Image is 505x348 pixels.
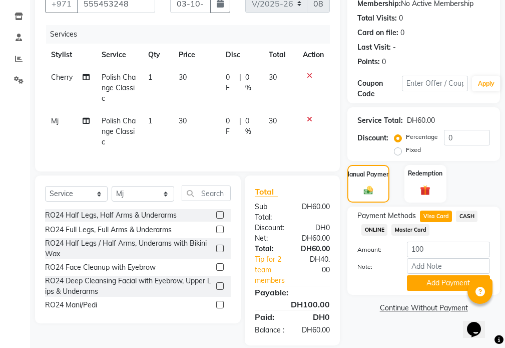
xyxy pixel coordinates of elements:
span: Payment Methods [357,211,416,221]
input: Amount [407,242,490,257]
div: Payable: [247,286,337,298]
div: Last Visit: [357,42,391,53]
button: Add Payment [407,275,490,291]
div: RO24 Face Cleanup with Eyebrow [45,262,156,273]
div: DH40.00 [300,254,337,286]
img: _cash.svg [361,185,376,196]
button: Apply [472,76,500,91]
div: RO24 Deep Cleansing Facial with Eyebrow, Upper Lips & Underarms [45,276,212,297]
input: Enter Offer / Coupon Code [402,76,468,91]
span: 0 F [226,72,235,93]
span: Total [255,187,278,197]
div: 0 [382,57,386,67]
img: _gift.svg [417,184,433,197]
div: Services [46,25,337,44]
div: RO24 Mani/Pedi [45,300,97,310]
div: Total: [247,244,292,254]
span: 1 [148,73,152,82]
span: 1 [148,116,152,125]
div: Points: [357,57,380,67]
div: DH0 [292,311,337,323]
span: Polish Change Classic [102,73,136,103]
span: 30 [269,116,277,125]
span: Cherry [51,73,73,82]
div: DH60.00 [292,244,337,254]
span: Mj [51,116,59,125]
div: RO24 Full Legs, Full Arms & Underarms [45,225,172,235]
span: Polish Change Classic [102,116,136,146]
div: 0 [400,28,404,38]
th: Qty [142,44,173,66]
div: Total Visits: [357,13,397,24]
div: Discount: [357,133,388,143]
span: 0 % [245,116,257,137]
a: Continue Without Payment [349,303,498,313]
input: Search or Scan [182,186,231,201]
div: Sub Total: [247,202,292,223]
div: DH60.00 [407,115,435,126]
span: ONLINE [361,224,387,236]
span: Visa Card [420,211,452,222]
span: CASH [456,211,477,222]
span: 30 [179,116,187,125]
div: - [393,42,396,53]
div: 0 [399,13,403,24]
th: Action [297,44,330,66]
label: Percentage [406,132,438,141]
span: 30 [179,73,187,82]
label: Fixed [406,145,421,154]
div: Service Total: [357,115,403,126]
th: Service [96,44,142,66]
th: Stylist [45,44,96,66]
div: Card on file: [357,28,398,38]
div: Net: [247,233,292,244]
div: DH60.00 [292,202,337,223]
div: RO24 Half Legs, Half Arms & Underarms [45,210,177,221]
span: 0 F [226,116,235,137]
div: Paid: [247,311,292,323]
span: | [239,116,241,137]
span: 0 % [245,72,257,93]
th: Disc [220,44,263,66]
iframe: chat widget [463,308,495,338]
span: 30 [269,73,277,82]
th: Price [173,44,220,66]
a: Tip for 2 team members [247,254,300,286]
span: | [239,72,241,93]
label: Redemption [408,169,442,178]
div: Coupon Code [357,78,401,99]
input: Add Note [407,258,490,274]
div: DH60.00 [292,233,337,244]
div: Balance : [247,325,292,335]
label: Manual Payment [344,170,392,179]
div: DH0 [292,223,337,233]
th: Total [263,44,297,66]
label: Amount: [350,245,399,254]
span: Master Card [391,224,429,236]
div: Discount: [247,223,292,233]
label: Note: [350,262,399,271]
div: DH60.00 [292,325,337,335]
div: DH100.00 [247,298,337,310]
div: RO24 Half Legs / Half Arms, Underams with Bikini Wax [45,238,212,259]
